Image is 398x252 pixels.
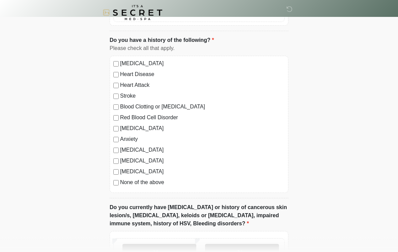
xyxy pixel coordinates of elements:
[120,125,285,133] label: [MEDICAL_DATA]
[120,81,285,90] label: Heart Attack
[113,126,119,132] input: [MEDICAL_DATA]
[113,148,119,153] input: [MEDICAL_DATA]
[120,135,285,144] label: Anxiety
[120,60,285,68] label: [MEDICAL_DATA]
[113,116,119,121] input: Red Blood Cell Disorder
[110,36,214,45] label: Do you have a history of the following?
[113,170,119,175] input: [MEDICAL_DATA]
[110,45,288,53] div: Please check all that apply.
[120,71,285,79] label: Heart Disease
[120,103,285,111] label: Blood Clotting or [MEDICAL_DATA]
[113,105,119,110] input: Blood Clotting or [MEDICAL_DATA]
[120,179,285,187] label: None of the above
[120,157,285,165] label: [MEDICAL_DATA]
[110,204,288,228] label: Do you currently have [MEDICAL_DATA] or history of cancerous skin lesion/s, [MEDICAL_DATA], keloi...
[120,92,285,100] label: Stroke
[113,61,119,67] input: [MEDICAL_DATA]
[113,137,119,143] input: Anxiety
[113,180,119,186] input: None of the above
[120,114,285,122] label: Red Blood Cell Disorder
[103,5,162,20] img: It's A Secret Med Spa Logo
[113,94,119,99] input: Stroke
[113,159,119,164] input: [MEDICAL_DATA]
[120,146,285,154] label: [MEDICAL_DATA]
[113,83,119,89] input: Heart Attack
[120,168,285,176] label: [MEDICAL_DATA]
[113,72,119,78] input: Heart Disease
